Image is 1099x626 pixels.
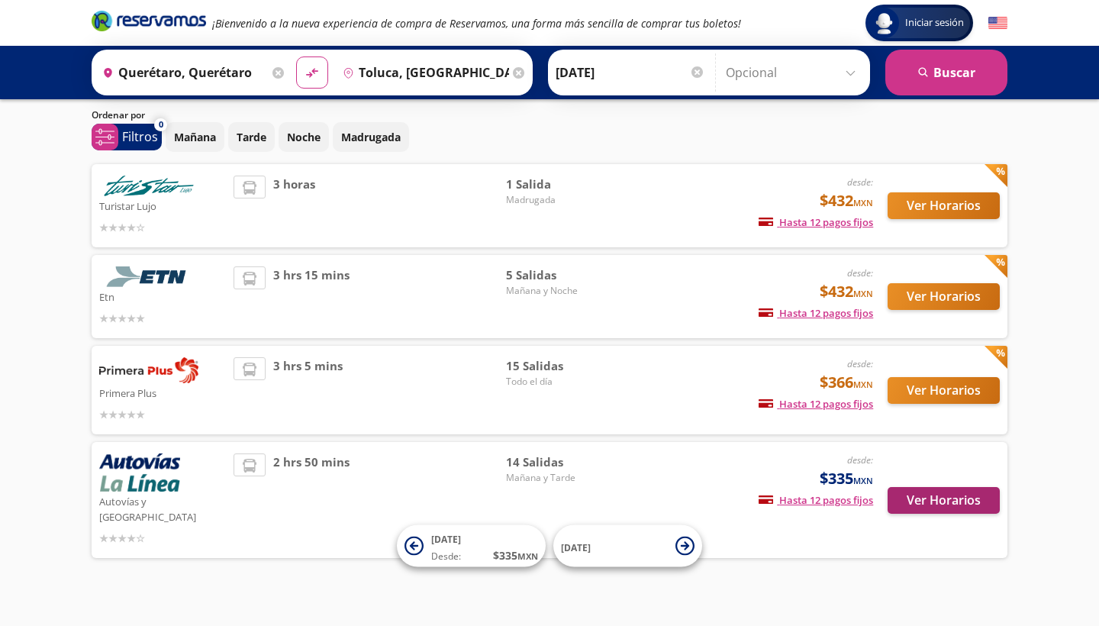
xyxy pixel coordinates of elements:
[853,288,873,299] small: MXN
[506,176,613,193] span: 1 Salida
[159,118,163,131] span: 0
[517,550,538,562] small: MXN
[99,357,198,383] img: Primera Plus
[431,533,461,546] span: [DATE]
[212,16,741,31] em: ¡Bienvenido a la nueva experiencia de compra de Reservamos, una forma más sencilla de comprar tus...
[506,193,613,207] span: Madrugada
[888,192,1000,219] button: Ver Horarios
[273,357,343,423] span: 3 hrs 5 mins
[556,53,705,92] input: Elegir Fecha
[553,525,702,567] button: [DATE]
[726,53,862,92] input: Opcional
[847,266,873,279] em: desde:
[853,379,873,390] small: MXN
[397,525,546,567] button: [DATE]Desde:$335MXN
[853,475,873,486] small: MXN
[99,266,198,287] img: Etn
[341,129,401,145] p: Madrugada
[96,53,269,92] input: Buscar Origen
[99,383,226,402] p: Primera Plus
[273,176,315,236] span: 3 horas
[273,453,350,547] span: 2 hrs 50 mins
[228,122,275,152] button: Tarde
[820,467,873,490] span: $335
[333,122,409,152] button: Madrugada
[431,550,461,563] span: Desde:
[506,284,613,298] span: Mañana y Noche
[99,453,180,492] img: Autovías y La Línea
[506,471,613,485] span: Mañana y Tarde
[99,492,226,524] p: Autovías y [GEOGRAPHIC_DATA]
[820,371,873,394] span: $366
[847,176,873,189] em: desde:
[493,547,538,563] span: $ 335
[885,50,1007,95] button: Buscar
[99,196,226,215] p: Turistar Lujo
[99,287,226,305] p: Etn
[759,397,873,411] span: Hasta 12 pagos fijos
[759,215,873,229] span: Hasta 12 pagos fijos
[888,283,1000,310] button: Ver Horarios
[888,377,1000,404] button: Ver Horarios
[279,122,329,152] button: Noche
[237,129,266,145] p: Tarde
[273,266,350,327] span: 3 hrs 15 mins
[820,280,873,303] span: $432
[853,197,873,208] small: MXN
[337,53,509,92] input: Buscar Destino
[174,129,216,145] p: Mañana
[888,487,1000,514] button: Ver Horarios
[287,129,321,145] p: Noche
[99,176,198,196] img: Turistar Lujo
[899,15,970,31] span: Iniciar sesión
[166,122,224,152] button: Mañana
[847,357,873,370] em: desde:
[561,540,591,553] span: [DATE]
[759,493,873,507] span: Hasta 12 pagos fijos
[506,375,613,389] span: Todo el día
[759,306,873,320] span: Hasta 12 pagos fijos
[506,266,613,284] span: 5 Salidas
[92,9,206,32] i: Brand Logo
[988,14,1007,33] button: English
[506,357,613,375] span: 15 Salidas
[506,453,613,471] span: 14 Salidas
[92,108,145,122] p: Ordenar por
[820,189,873,212] span: $432
[92,124,162,150] button: 0Filtros
[847,453,873,466] em: desde:
[122,127,158,146] p: Filtros
[92,9,206,37] a: Brand Logo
